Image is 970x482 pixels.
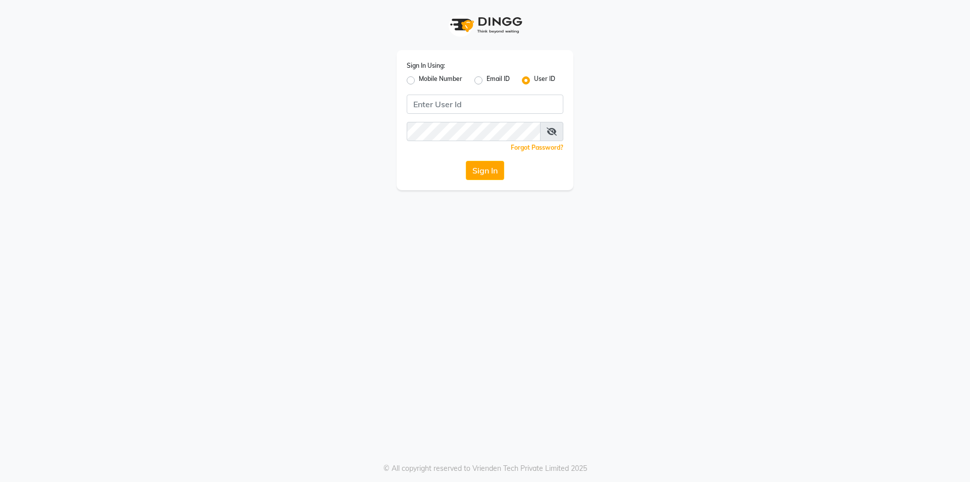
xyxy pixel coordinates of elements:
label: Sign In Using: [407,61,445,70]
label: Mobile Number [419,74,462,86]
img: logo1.svg [445,10,525,40]
label: User ID [534,74,555,86]
label: Email ID [487,74,510,86]
button: Sign In [466,161,504,180]
a: Forgot Password? [511,144,563,151]
input: Username [407,95,563,114]
input: Username [407,122,541,141]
